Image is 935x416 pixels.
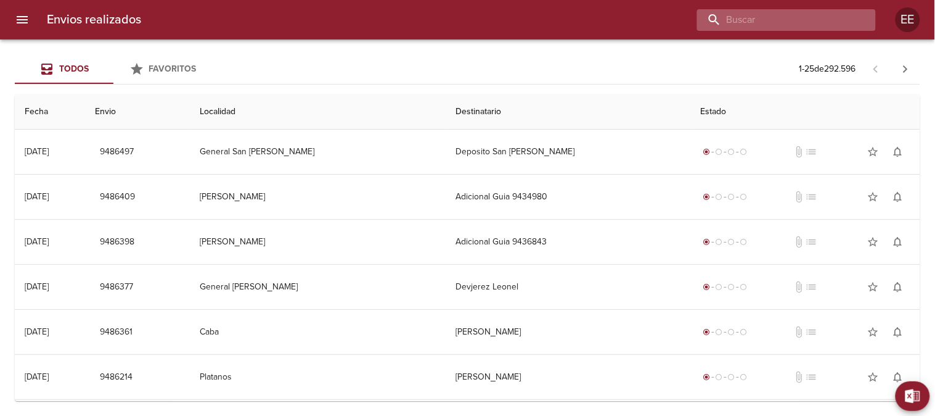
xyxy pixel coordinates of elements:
[100,189,135,205] span: 9486409
[740,373,748,381] span: radio_button_unchecked
[190,355,446,399] td: Platanos
[896,7,920,32] div: Abrir información de usuario
[867,281,880,293] span: star_border
[703,283,711,291] span: radio_button_checked
[703,148,711,156] span: radio_button_checked
[892,371,904,383] span: notifications_none
[867,326,880,338] span: star_border
[25,236,49,247] div: [DATE]
[100,370,133,385] span: 9486214
[891,54,920,84] span: Pagina siguiente
[867,191,880,203] span: star_border
[728,193,735,201] span: radio_button_unchecked
[446,355,690,399] td: [PERSON_NAME]
[446,175,690,219] td: Adicional Guia 9434980
[701,146,750,158] div: Generado
[446,220,690,264] td: Adicional Guia 9436843
[793,281,806,293] span: No tiene documentos adjuntos
[703,328,711,336] span: radio_button_checked
[7,5,37,35] button: menu
[896,7,920,32] div: EE
[25,191,49,202] div: [DATE]
[806,281,818,293] span: No tiene pedido asociado
[886,185,910,209] button: Activar notificaciones
[740,238,748,246] span: radio_button_unchecked
[95,366,137,389] button: 9486214
[728,148,735,156] span: radio_button_unchecked
[886,365,910,389] button: Activar notificaciones
[861,320,886,344] button: Agregar a favoritos
[793,371,806,383] span: No tiene documentos adjuntos
[15,94,85,130] th: Fecha
[892,191,904,203] span: notifications_none
[59,64,89,74] span: Todos
[806,326,818,338] span: No tiene pedido asociado
[716,238,723,246] span: radio_button_unchecked
[886,275,910,299] button: Activar notificaciones
[47,10,141,30] h6: Envios realizados
[716,148,723,156] span: radio_button_unchecked
[793,191,806,203] span: No tiene documentos adjuntos
[806,191,818,203] span: No tiene pedido asociado
[793,146,806,158] span: No tiene documentos adjuntos
[100,325,133,340] span: 9486361
[190,265,446,309] td: General [PERSON_NAME]
[806,371,818,383] span: No tiene pedido asociado
[701,371,750,383] div: Generado
[716,283,723,291] span: radio_button_unchecked
[691,94,920,130] th: Estado
[95,186,140,209] button: 9486409
[716,373,723,381] span: radio_button_unchecked
[861,275,886,299] button: Agregar a favoritos
[892,281,904,293] span: notifications_none
[15,54,212,84] div: Tabs Envios
[149,64,197,74] span: Favoritos
[446,130,690,174] td: Deposito San [PERSON_NAME]
[806,236,818,248] span: No tiene pedido asociado
[25,281,49,292] div: [DATE]
[892,326,904,338] span: notifications_none
[701,191,750,203] div: Generado
[728,373,735,381] span: radio_button_unchecked
[867,371,880,383] span: star_border
[190,310,446,354] td: Caba
[100,280,133,295] span: 9486377
[446,94,690,130] th: Destinatario
[95,231,139,254] button: 9486398
[793,236,806,248] span: No tiene documentos adjuntos
[716,193,723,201] span: radio_button_unchecked
[861,230,886,254] button: Agregar a favoritos
[728,283,735,291] span: radio_button_unchecked
[100,235,134,250] span: 9486398
[886,230,910,254] button: Activar notificaciones
[100,144,134,160] span: 9486497
[806,146,818,158] span: No tiene pedido asociado
[861,185,886,209] button: Agregar a favoritos
[446,310,690,354] td: [PERSON_NAME]
[95,141,139,164] button: 9486497
[861,365,886,389] button: Agregar a favoritos
[886,139,910,164] button: Activar notificaciones
[25,327,49,337] div: [DATE]
[740,193,748,201] span: radio_button_unchecked
[701,326,750,338] div: Generado
[703,193,711,201] span: radio_button_checked
[861,139,886,164] button: Agregar a favoritos
[190,94,446,130] th: Localidad
[799,63,856,75] p: 1 - 25 de 292.596
[25,146,49,157] div: [DATE]
[728,328,735,336] span: radio_button_unchecked
[701,236,750,248] div: Generado
[740,283,748,291] span: radio_button_unchecked
[85,94,190,130] th: Envio
[740,328,748,336] span: radio_button_unchecked
[701,281,750,293] div: Generado
[190,175,446,219] td: [PERSON_NAME]
[697,9,855,31] input: buscar
[728,238,735,246] span: radio_button_unchecked
[867,236,880,248] span: star_border
[892,146,904,158] span: notifications_none
[25,372,49,382] div: [DATE]
[95,276,138,299] button: 9486377
[793,326,806,338] span: No tiene documentos adjuntos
